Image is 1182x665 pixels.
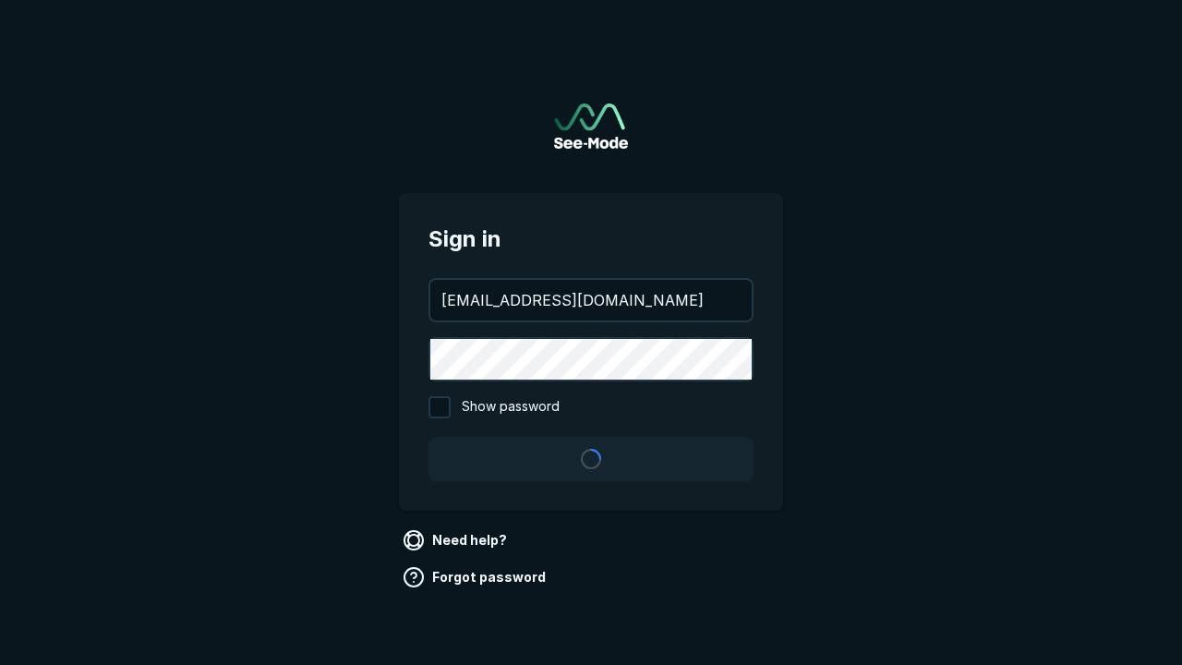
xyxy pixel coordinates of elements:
a: Go to sign in [554,103,628,149]
input: your@email.com [430,280,752,320]
span: Sign in [428,223,754,256]
a: Forgot password [399,562,553,592]
img: See-Mode Logo [554,103,628,149]
span: Show password [462,396,560,418]
a: Need help? [399,526,514,555]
